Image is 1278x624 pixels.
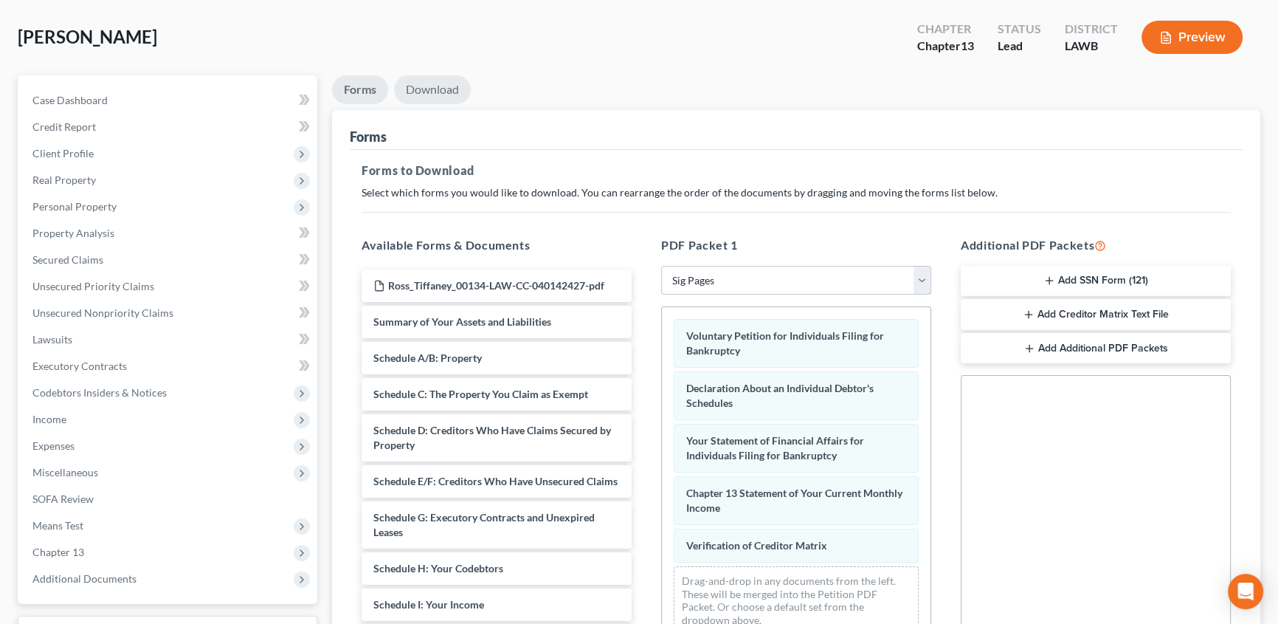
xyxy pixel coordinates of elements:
[32,360,127,372] span: Executory Contracts
[32,386,167,399] span: Codebtors Insiders & Notices
[961,266,1231,297] button: Add SSN Form (121)
[32,519,83,532] span: Means Test
[998,38,1041,55] div: Lead
[362,185,1231,200] p: Select which forms you would like to download. You can rearrange the order of the documents by dr...
[32,280,154,292] span: Unsecured Priority Claims
[32,147,94,160] span: Client Profile
[686,329,884,357] span: Voluntary Petition for Individuals Filing for Bankruptcy
[21,273,317,300] a: Unsecured Priority Claims
[961,38,974,52] span: 13
[661,236,931,254] h5: PDF Packet 1
[917,21,974,38] div: Chapter
[373,475,618,487] span: Schedule E/F: Creditors Who Have Unsecured Claims
[32,94,108,106] span: Case Dashboard
[32,439,75,452] span: Expenses
[32,174,96,186] span: Real Property
[32,200,117,213] span: Personal Property
[32,333,72,346] span: Lawsuits
[373,388,588,400] span: Schedule C: The Property You Claim as Exempt
[961,236,1231,254] h5: Additional PDF Packets
[917,38,974,55] div: Chapter
[21,247,317,273] a: Secured Claims
[373,315,551,328] span: Summary of Your Assets and Liabilities
[21,353,317,380] a: Executory Contracts
[32,466,98,479] span: Miscellaneous
[32,572,137,585] span: Additional Documents
[362,162,1231,179] h5: Forms to Download
[32,306,173,319] span: Unsecured Nonpriority Claims
[1141,21,1243,54] button: Preview
[394,75,471,104] a: Download
[961,299,1231,330] button: Add Creditor Matrix Text File
[332,75,388,104] a: Forms
[362,236,632,254] h5: Available Forms & Documents
[32,413,66,425] span: Income
[18,26,157,47] span: [PERSON_NAME]
[350,128,387,145] div: Forms
[373,562,503,575] span: Schedule H: Your Codebtors
[32,546,84,558] span: Chapter 13
[1228,574,1263,609] div: Open Intercom Messenger
[21,300,317,326] a: Unsecured Nonpriority Claims
[1065,21,1118,38] div: District
[32,227,114,239] span: Property Analysis
[21,87,317,114] a: Case Dashboard
[686,382,874,409] span: Declaration About an Individual Debtor's Schedules
[961,333,1231,364] button: Add Additional PDF Packets
[998,21,1041,38] div: Status
[373,424,611,451] span: Schedule D: Creditors Who Have Claims Secured by Property
[21,220,317,247] a: Property Analysis
[32,253,103,266] span: Secured Claims
[373,598,484,611] span: Schedule I: Your Income
[686,487,902,514] span: Chapter 13 Statement of Your Current Monthly Income
[21,326,317,353] a: Lawsuits
[21,486,317,512] a: SOFA Review
[32,120,96,133] span: Credit Report
[686,434,864,462] span: Your Statement of Financial Affairs for Individuals Filing for Bankruptcy
[21,114,317,140] a: Credit Report
[32,493,94,505] span: SOFA Review
[686,539,827,552] span: Verification of Creditor Matrix
[388,279,604,292] span: Ross_Tiffaney_00134-LAW-CC-040142427-pdf
[373,511,595,538] span: Schedule G: Executory Contracts and Unexpired Leases
[1065,38,1118,55] div: LAWB
[373,352,482,364] span: Schedule A/B: Property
